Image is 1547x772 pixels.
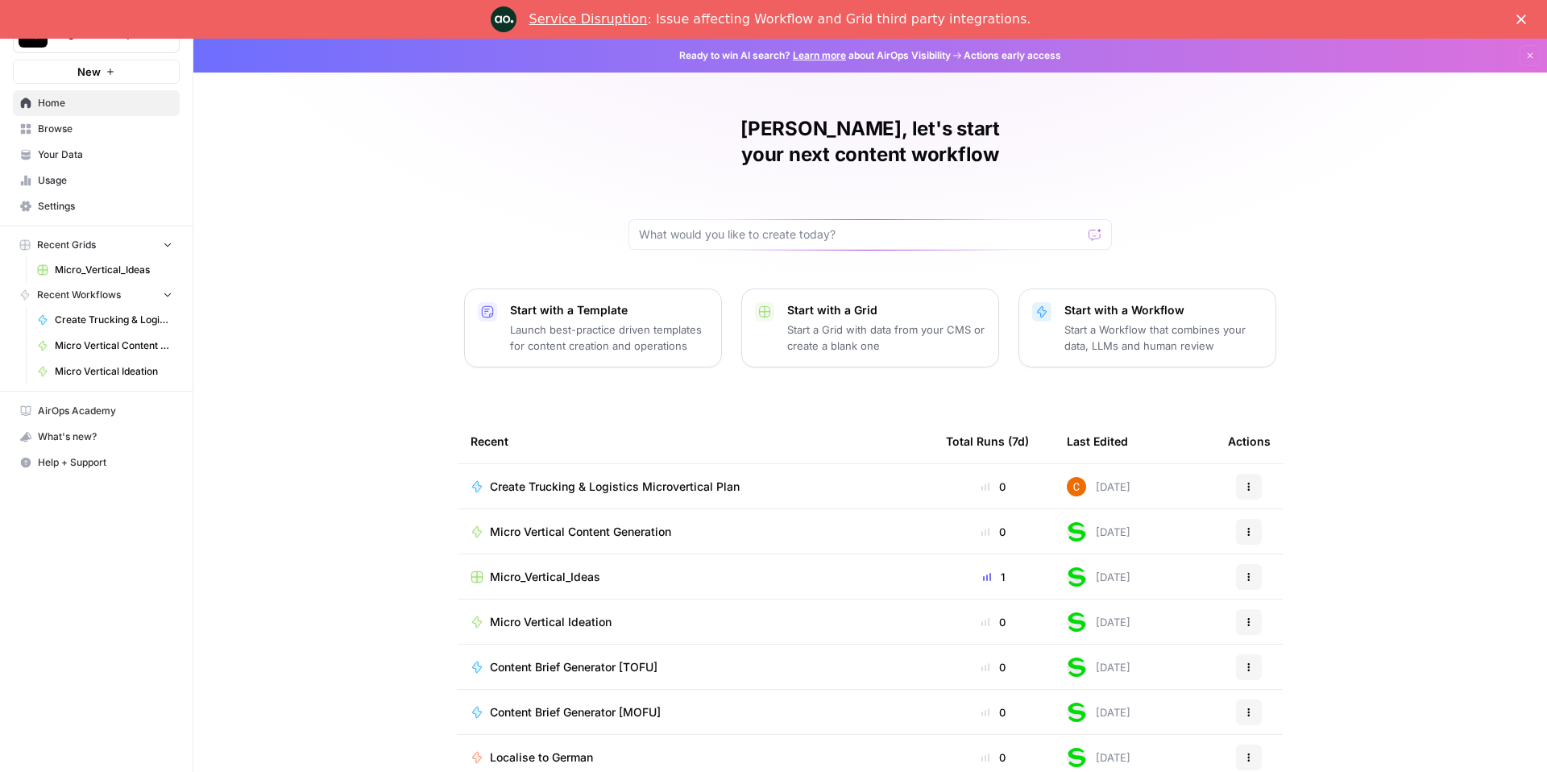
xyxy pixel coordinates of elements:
p: Launch best-practice driven templates for content creation and operations [510,322,708,354]
span: Actions early access [964,48,1061,63]
a: Micro Vertical Content Generation [30,333,180,359]
span: Localise to German [490,749,593,766]
div: 1 [946,569,1041,585]
div: 0 [946,479,1041,495]
div: Last Edited [1067,419,1128,463]
a: Your Data [13,142,180,168]
div: What's new? [14,425,179,449]
div: 0 [946,659,1041,675]
span: Ready to win AI search? about AirOps Visibility [679,48,951,63]
input: What would you like to create today? [639,226,1082,243]
span: Usage [38,173,172,188]
p: Start with a Grid [787,302,985,318]
p: Start with a Workflow [1064,302,1263,318]
p: Start a Workflow that combines your data, LLMs and human review [1064,322,1263,354]
span: Micro_Vertical_Ideas [55,263,172,277]
a: AirOps Academy [13,398,180,424]
span: Create Trucking & Logistics Microvertical Plan [55,313,172,327]
a: Settings [13,193,180,219]
div: 0 [946,524,1041,540]
div: [DATE] [1067,612,1130,632]
span: Micro Vertical Ideation [490,614,612,630]
div: [DATE] [1067,748,1130,767]
div: : Issue affecting Workflow and Grid third party integrations. [529,11,1031,27]
div: Actions [1228,419,1271,463]
img: 2tjdtbkr969jgkftgy30i99suxv9 [1067,703,1086,722]
p: Start with a Template [510,302,708,318]
span: Home [38,96,172,110]
a: Service Disruption [529,11,648,27]
button: Recent Grids [13,233,180,257]
a: Micro Vertical Content Generation [471,524,920,540]
a: Micro Vertical Ideation [30,359,180,384]
button: What's new? [13,424,180,450]
button: Recent Workflows [13,283,180,307]
div: 0 [946,614,1041,630]
a: Content Brief Generator [TOFU] [471,659,920,675]
div: [DATE] [1067,703,1130,722]
p: Start a Grid with data from your CMS or create a blank one [787,322,985,354]
span: Browse [38,122,172,136]
button: Help + Support [13,450,180,475]
a: Usage [13,168,180,193]
img: 2tjdtbkr969jgkftgy30i99suxv9 [1067,748,1086,767]
img: 2tjdtbkr969jgkftgy30i99suxv9 [1067,658,1086,677]
a: Create Trucking & Logistics Microvertical Plan [471,479,920,495]
img: gg8xv5t4cmed2xsgt3wxby1drn94 [1067,477,1086,496]
a: Home [13,90,180,116]
span: Micro_Vertical_Ideas [490,569,600,585]
img: Profile image for Engineering [491,6,516,32]
span: New [77,64,101,80]
a: Micro Vertical Ideation [471,614,920,630]
span: Create Trucking & Logistics Microvertical Plan [490,479,740,495]
div: 0 [946,704,1041,720]
a: Content Brief Generator [MOFU] [471,704,920,720]
a: Localise to German [471,749,920,766]
span: Micro Vertical Content Generation [55,338,172,353]
div: [DATE] [1067,567,1130,587]
img: 2tjdtbkr969jgkftgy30i99suxv9 [1067,612,1086,632]
a: Micro_Vertical_Ideas [30,257,180,283]
img: 2tjdtbkr969jgkftgy30i99suxv9 [1067,522,1086,542]
div: 0 [946,749,1041,766]
span: Micro Vertical Content Generation [490,524,671,540]
span: Content Brief Generator [TOFU] [490,659,657,675]
span: Content Brief Generator [MOFU] [490,704,661,720]
span: AirOps Academy [38,404,172,418]
button: Start with a TemplateLaunch best-practice driven templates for content creation and operations [464,288,722,367]
span: Micro Vertical Ideation [55,364,172,379]
h1: [PERSON_NAME], let's start your next content workflow [628,116,1112,168]
span: Recent Grids [37,238,96,252]
span: Help + Support [38,455,172,470]
span: Settings [38,199,172,214]
span: Recent Workflows [37,288,121,302]
a: Learn more [793,49,846,61]
a: Micro_Vertical_Ideas [471,569,920,585]
a: Browse [13,116,180,142]
div: Recent [471,419,920,463]
img: 2tjdtbkr969jgkftgy30i99suxv9 [1067,567,1086,587]
button: New [13,60,180,84]
a: Create Trucking & Logistics Microvertical Plan [30,307,180,333]
div: Close [1516,15,1532,24]
div: Total Runs (7d) [946,419,1029,463]
button: Start with a WorkflowStart a Workflow that combines your data, LLMs and human review [1018,288,1276,367]
div: [DATE] [1067,477,1130,496]
span: Your Data [38,147,172,162]
div: [DATE] [1067,658,1130,677]
button: Start with a GridStart a Grid with data from your CMS or create a blank one [741,288,999,367]
div: [DATE] [1067,522,1130,542]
